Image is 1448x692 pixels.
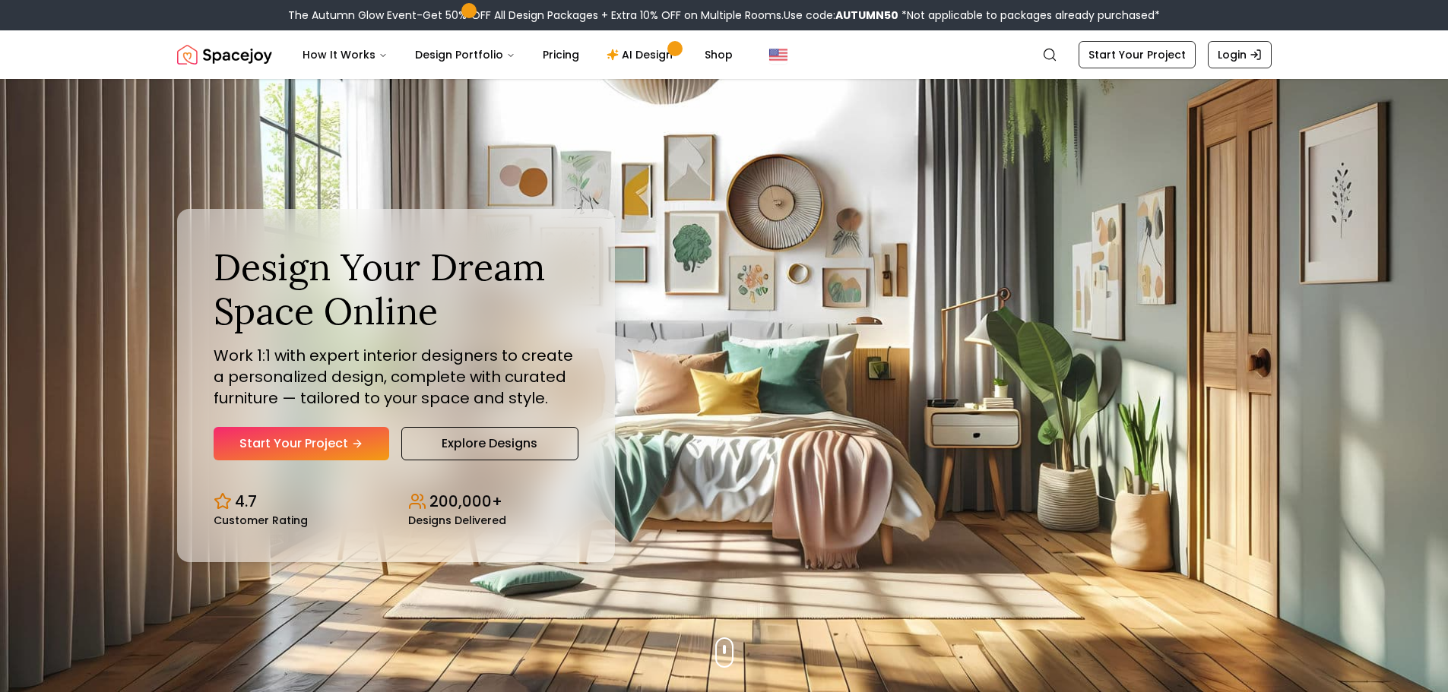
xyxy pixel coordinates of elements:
[214,345,578,409] p: Work 1:1 with expert interior designers to create a personalized design, complete with curated fu...
[290,39,745,70] nav: Main
[288,8,1160,23] div: The Autumn Glow Event-Get 50% OFF All Design Packages + Extra 10% OFF on Multiple Rooms.
[784,8,898,23] span: Use code:
[1208,41,1272,68] a: Login
[429,491,502,512] p: 200,000+
[835,8,898,23] b: AUTUMN50
[214,427,389,460] a: Start Your Project
[769,46,787,64] img: United States
[177,39,272,70] a: Spacejoy
[214,515,308,526] small: Customer Rating
[214,245,578,333] h1: Design Your Dream Space Online
[290,39,400,70] button: How It Works
[1079,41,1196,68] a: Start Your Project
[235,491,257,512] p: 4.7
[177,30,1272,79] nav: Global
[531,39,591,70] a: Pricing
[692,39,745,70] a: Shop
[177,39,272,70] img: Spacejoy Logo
[214,479,578,526] div: Design stats
[408,515,506,526] small: Designs Delivered
[403,39,528,70] button: Design Portfolio
[898,8,1160,23] span: *Not applicable to packages already purchased*
[401,427,578,460] a: Explore Designs
[594,39,689,70] a: AI Design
